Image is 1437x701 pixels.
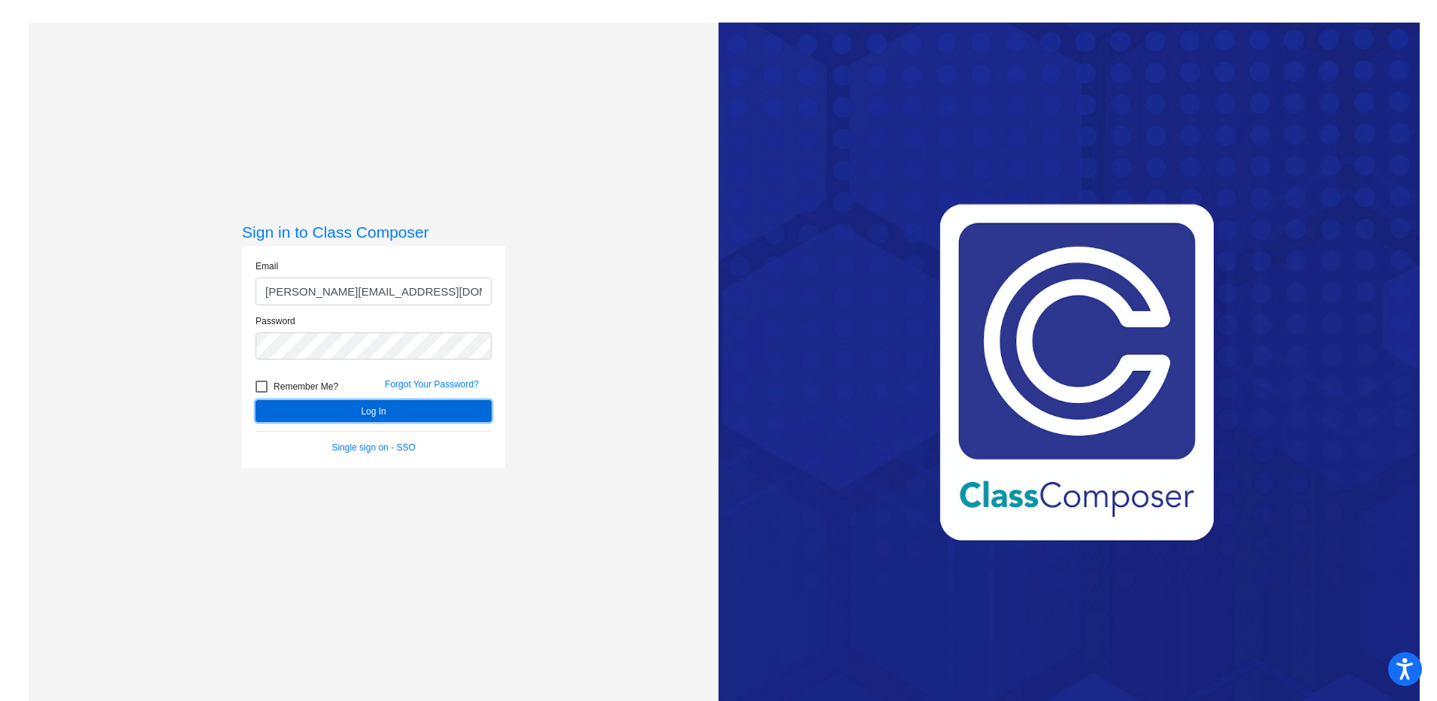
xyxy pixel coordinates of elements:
[331,442,415,453] a: Single sign on - SSO
[274,378,338,396] span: Remember Me?
[385,379,479,390] a: Forgot Your Password?
[256,400,492,422] button: Log In
[242,223,505,241] h3: Sign in to Class Composer
[256,259,278,273] label: Email
[256,314,295,328] label: Password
